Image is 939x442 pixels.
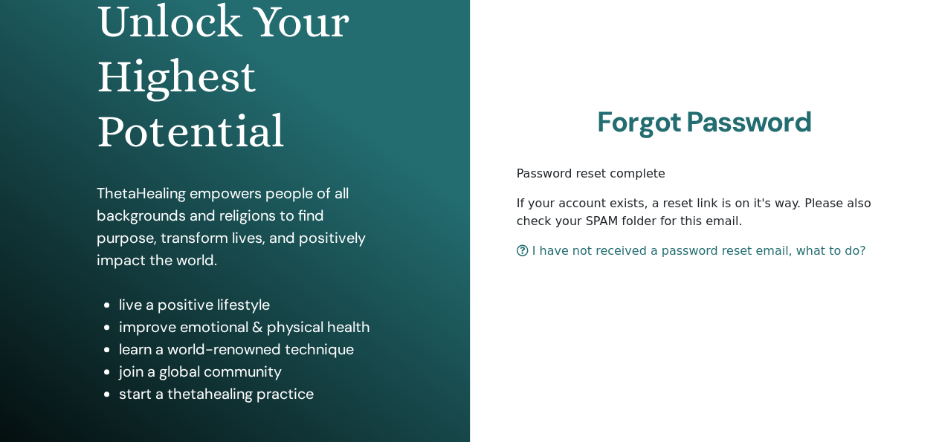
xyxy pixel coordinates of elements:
li: improve emotional & physical health [119,316,372,338]
li: learn a world-renowned technique [119,338,372,360]
li: start a thetahealing practice [119,383,372,405]
a: I have not received a password reset email, what to do? [517,244,866,258]
p: ThetaHealing empowers people of all backgrounds and religions to find purpose, transform lives, a... [97,182,372,271]
p: Password reset complete [517,165,893,183]
li: live a positive lifestyle [119,293,372,316]
h2: Forgot Password [517,105,893,140]
p: If your account exists, a reset link is on it's way. Please also check your SPAM folder for this ... [517,195,893,230]
li: join a global community [119,360,372,383]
